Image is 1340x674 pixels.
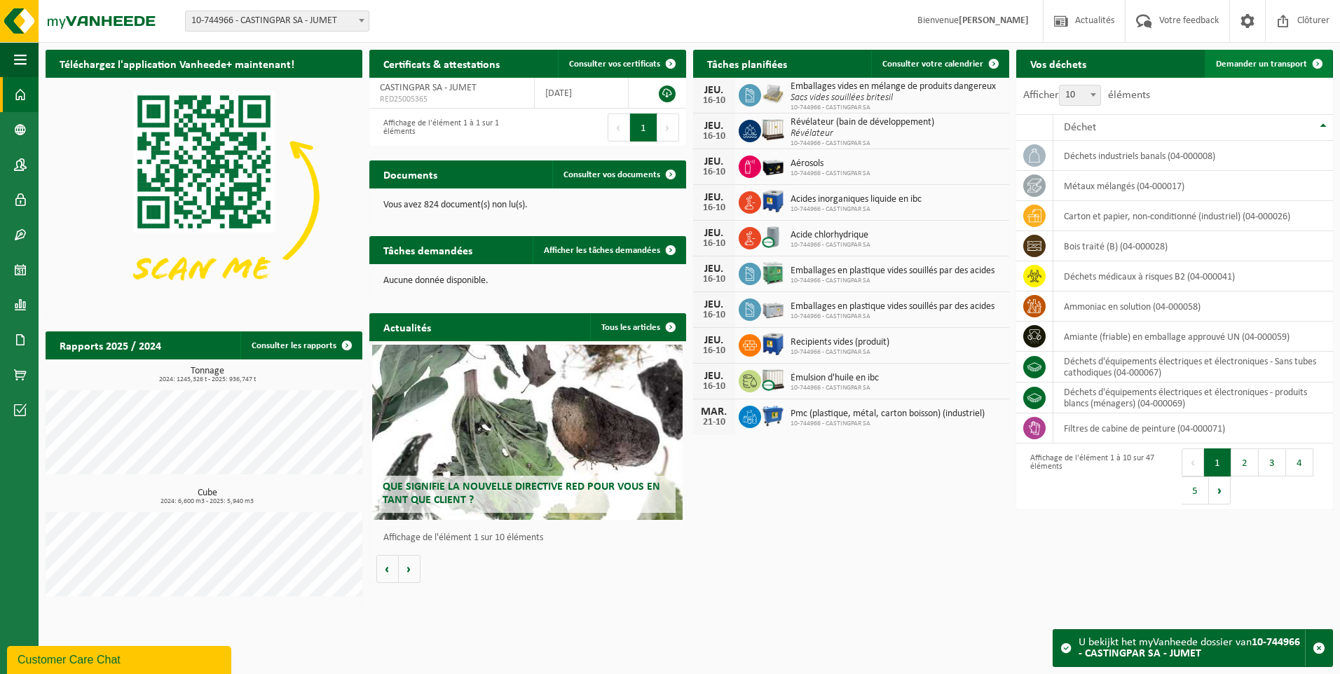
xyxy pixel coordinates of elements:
span: 10-744966 - CASTINGPAR SA - JUMET [185,11,369,32]
button: Next [657,114,679,142]
a: Que signifie la nouvelle directive RED pour vous en tant que client ? [372,345,683,520]
span: Pmc (plastique, métal, carton boisson) (industriel) [791,408,985,420]
td: Ammoniac en solution (04-000058) [1053,291,1333,322]
div: 16-10 [700,132,728,142]
span: 2024: 1245,326 t - 2025: 936,747 t [53,376,362,383]
h2: Tâches demandées [369,236,486,263]
span: Consulter votre calendrier [882,60,983,69]
div: 16-10 [700,96,728,106]
img: PB-IC-CU [761,368,785,392]
div: Affichage de l'élément 1 à 1 sur 1 éléments [376,112,521,143]
div: JEU. [700,192,728,203]
span: 10-744966 - CASTINGPAR SA [791,139,934,148]
span: 10-744966 - CASTINGPAR SA [791,277,994,285]
span: 10-744966 - CASTINGPAR SA [791,384,879,392]
span: Que signifie la nouvelle directive RED pour vous en tant que client ? [383,481,660,506]
div: JEU. [700,335,728,346]
button: Volgende [399,555,421,583]
span: 10-744966 - CASTINGPAR SA [791,241,870,249]
td: déchets industriels banals (04-000008) [1053,141,1333,171]
td: métaux mélangés (04-000017) [1053,171,1333,201]
img: LP-LD-00200-CU [761,225,785,249]
span: 10 [1060,85,1100,105]
div: U bekijkt het myVanheede dossier van [1079,630,1305,666]
button: 2 [1231,448,1259,476]
a: Afficher les tâches demandées [533,236,685,264]
span: 10-744966 - CASTINGPAR SA [791,420,985,428]
td: bois traité (B) (04-000028) [1053,231,1333,261]
span: CASTINGPAR SA - JUMET [380,83,477,93]
span: 10-744966 - CASTINGPAR SA [791,170,870,178]
td: filtres de cabine de peinture (04-000071) [1053,413,1333,443]
p: Vous avez 824 document(s) non lu(s). [383,200,672,210]
img: PB-IC-1000-HPE-00-08 [761,332,785,356]
iframe: chat widget [7,643,234,674]
img: PB-LB-0680-HPE-BK-11 [761,153,785,177]
span: 10-744966 - CASTINGPAR SA - JUMET [186,11,369,31]
div: JEU. [700,121,728,132]
img: PB-IC-1000-HPE-00-08 [761,189,785,213]
h2: Téléchargez l'application Vanheede+ maintenant! [46,50,308,77]
h2: Actualités [369,313,445,341]
span: Révélateur (bain de développement) [791,117,934,128]
button: Previous [1182,448,1204,476]
i: Sacs vides souillées britesil [791,92,893,103]
a: Consulter vos certificats [558,50,685,78]
span: RED25005365 [380,94,524,105]
a: Consulter vos documents [552,160,685,188]
div: JEU. [700,371,728,382]
img: PB-HB-1400-HPE-GN-11 [761,260,785,286]
div: MAR. [700,406,728,418]
td: déchets d'équipements électriques et électroniques - produits blancs (ménagers) (04-000069) [1053,383,1333,413]
button: Previous [608,114,630,142]
img: PB-IC-1000-HPE-00-02 [761,118,785,142]
img: LP-PA-00000-WDN-11 [761,82,785,106]
button: Vorige [376,555,399,583]
span: Emballages en plastique vides souillés par des acides [791,266,994,277]
img: Download de VHEPlus App [46,78,362,315]
h3: Tonnage [53,366,362,383]
p: Affichage de l'élément 1 sur 10 éléments [383,533,679,543]
span: 10-744966 - CASTINGPAR SA [791,104,996,112]
img: WB-0660-HPE-BE-01 [761,404,785,427]
i: Révélateur [791,128,833,139]
a: Demander un transport [1205,50,1332,78]
div: JEU. [700,85,728,96]
button: 1 [1204,448,1231,476]
a: Consulter votre calendrier [871,50,1008,78]
td: amiante (friable) en emballage approuvé UN (04-000059) [1053,322,1333,352]
div: 16-10 [700,310,728,320]
span: Consulter vos documents [563,170,660,179]
img: PB-LB-0680-HPE-GY-11 [761,296,785,320]
div: 16-10 [700,346,728,356]
span: Acides inorganiques liquide en ibc [791,194,922,205]
span: Demander un transport [1216,60,1307,69]
div: JEU. [700,263,728,275]
span: Afficher les tâches demandées [544,246,660,255]
div: 16-10 [700,239,728,249]
div: 16-10 [700,203,728,213]
div: Affichage de l'élément 1 à 10 sur 47 éléments [1023,447,1168,506]
h3: Cube [53,488,362,505]
button: 4 [1286,448,1313,476]
div: JEU. [700,299,728,310]
span: 10-744966 - CASTINGPAR SA [791,312,994,321]
span: Consulter vos certificats [569,60,660,69]
span: 2024: 6,600 m3 - 2025: 5,940 m3 [53,498,362,505]
div: JEU. [700,156,728,167]
a: Tous les articles [590,313,685,341]
div: 21-10 [700,418,728,427]
span: Déchet [1064,122,1096,133]
button: 1 [630,114,657,142]
span: 10-744966 - CASTINGPAR SA [791,205,922,214]
h2: Vos déchets [1016,50,1100,77]
td: déchets médicaux à risques B2 (04-000041) [1053,261,1333,291]
span: Emballages vides en mélange de produits dangereux [791,81,996,92]
span: 10 [1059,85,1101,106]
div: 16-10 [700,275,728,284]
span: Recipients vides (produit) [791,337,889,348]
td: déchets d'équipements électriques et électroniques - Sans tubes cathodiques (04-000067) [1053,352,1333,383]
h2: Tâches planifiées [693,50,801,77]
span: 10-744966 - CASTINGPAR SA [791,348,889,357]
